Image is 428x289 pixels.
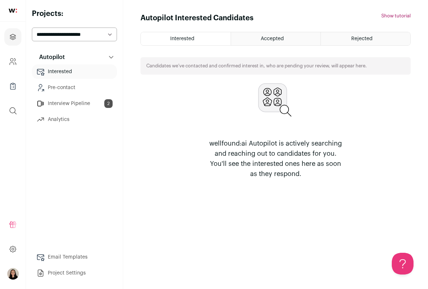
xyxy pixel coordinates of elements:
iframe: Toggle Customer Support [392,253,414,275]
a: Accepted [231,32,320,45]
a: Interested [32,64,117,79]
a: Project Settings [32,266,117,280]
a: Pre-contact [32,80,117,95]
a: Interview Pipeline2 [32,96,117,111]
a: Company Lists [4,78,21,95]
a: Projects [4,28,21,46]
span: Interested [170,36,194,41]
button: Open dropdown [7,268,19,280]
p: Candidates we’ve contacted and confirmed interest in, who are pending your review, will appear here. [146,63,367,69]
a: Analytics [32,112,117,127]
button: Show tutorial [381,13,411,19]
span: 2 [104,99,113,108]
span: Rejected [351,36,373,41]
a: Rejected [321,32,410,45]
a: Company and ATS Settings [4,53,21,70]
p: Autopilot [35,53,65,62]
a: Email Templates [32,250,117,264]
button: Autopilot [32,50,117,64]
h1: Autopilot Interested Candidates [140,13,253,23]
h2: Projects: [32,9,117,19]
img: 14337076-medium_jpg [7,268,19,280]
p: wellfound:ai Autopilot is actively searching and reaching out to candidates for you. You'll see t... [206,138,345,179]
span: Accepted [261,36,284,41]
img: wellfound-shorthand-0d5821cbd27db2630d0214b213865d53afaa358527fdda9d0ea32b1df1b89c2c.svg [9,9,17,13]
